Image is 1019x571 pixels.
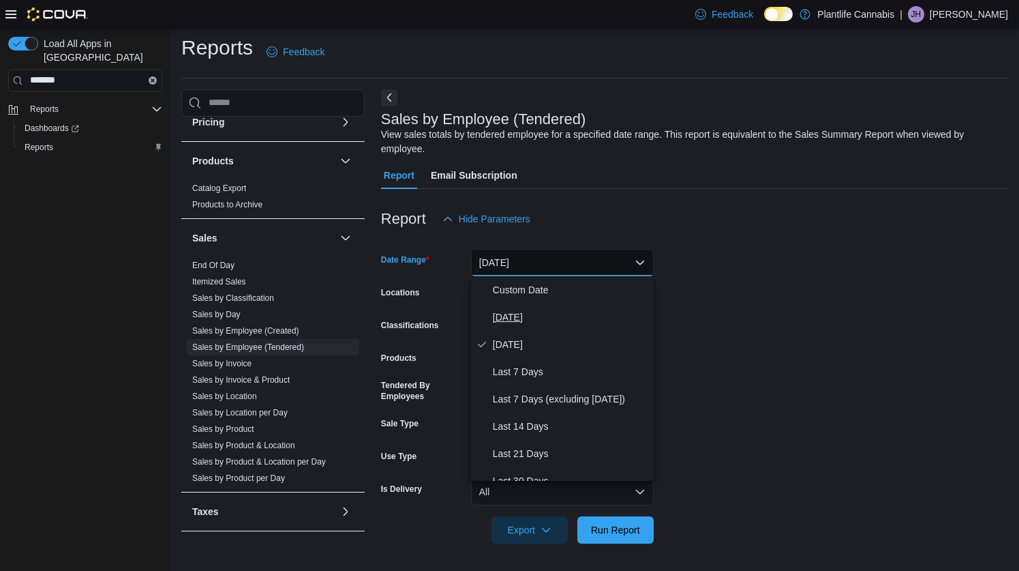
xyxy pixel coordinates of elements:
a: Sales by Product per Day [192,473,285,483]
label: Products [381,353,416,364]
button: Pricing [192,115,335,129]
button: Pricing [337,114,354,130]
span: Catalog Export [192,183,246,194]
label: Tendered By Employees [381,380,466,402]
span: Sales by Invoice & Product [192,375,290,385]
img: Cova [27,8,88,21]
span: Sales by Employee (Tendered) [192,342,304,353]
span: JH [911,6,922,23]
a: Sales by Invoice & Product [192,375,290,385]
a: Reports [19,139,59,156]
a: Dashboards [19,120,85,136]
a: Sales by Employee (Created) [192,326,299,336]
div: Jodi Hamilton [908,6,924,23]
button: Hide Parameters [437,205,536,233]
span: Products to Archive [192,199,262,210]
span: Hide Parameters [459,212,530,226]
span: Feedback [712,8,753,21]
span: Last 30 Days [493,473,648,489]
a: Sales by Location per Day [192,408,288,418]
span: Sales by Day [192,309,241,320]
label: Sale Type [381,418,419,429]
button: Reports [3,100,168,119]
span: Reports [30,104,59,115]
a: Products to Archive [192,200,262,209]
span: Sales by Employee (Created) [192,325,299,336]
button: Clear input [149,76,157,85]
span: Reports [19,139,162,156]
span: Run Report [591,523,640,537]
button: Taxes [337,503,354,520]
span: Reports [25,101,162,117]
nav: Complex example [8,94,162,192]
span: [DATE] [493,336,648,353]
span: Load All Apps in [GEOGRAPHIC_DATA] [38,37,162,64]
a: Sales by Employee (Tendered) [192,342,304,352]
div: Products [181,180,365,218]
a: Sales by Classification [192,293,274,303]
span: Reports [25,142,53,153]
div: Sales [181,257,365,492]
span: Sales by Product [192,424,254,435]
button: Next [381,89,397,106]
a: Feedback [690,1,759,28]
span: Sales by Location per Day [192,407,288,418]
span: Sales by Location [192,391,257,402]
a: Sales by Product [192,424,254,434]
a: Feedback [261,38,330,65]
input: Dark Mode [764,7,793,21]
h3: Report [381,211,426,227]
h3: Sales [192,231,217,245]
button: Run Report [577,516,654,544]
span: Sales by Product & Location [192,440,295,451]
label: Is Delivery [381,484,422,495]
span: Last 21 Days [493,445,648,462]
span: Email Subscription [431,162,517,189]
span: Dashboards [19,120,162,136]
span: Sales by Invoice [192,358,252,369]
button: [DATE] [471,249,654,276]
span: Sales by Product & Location per Day [192,456,326,467]
p: [PERSON_NAME] [930,6,1008,23]
span: Report [384,162,414,189]
span: Last 14 Days [493,418,648,435]
button: Sales [337,230,354,246]
a: Catalog Export [192,184,246,193]
h3: Products [192,154,234,168]
span: Export [500,516,560,544]
button: All [471,478,654,506]
span: [DATE] [493,309,648,325]
h3: Pricing [192,115,224,129]
a: End Of Day [192,261,234,270]
a: Dashboards [14,119,168,138]
div: Select listbox [471,276,654,481]
span: Last 7 Days [493,364,648,380]
a: Sales by Product & Location per Day [192,457,326,467]
span: Itemized Sales [192,276,246,287]
span: Dark Mode [764,21,765,22]
p: | [900,6,902,23]
label: Use Type [381,451,416,462]
button: Reports [14,138,168,157]
h3: Taxes [192,505,219,518]
a: Itemized Sales [192,277,246,287]
span: Last 7 Days (excluding [DATE]) [493,391,648,407]
button: Export [491,516,568,544]
a: Sales by Location [192,392,257,401]
span: Dashboards [25,123,79,134]
button: Sales [192,231,335,245]
a: Sales by Product & Location [192,441,295,450]
button: Reports [25,101,64,117]
button: Products [337,153,354,169]
span: End Of Day [192,260,234,271]
label: Date Range [381,254,429,265]
span: Feedback [283,45,324,59]
a: Sales by Day [192,310,241,319]
a: Sales by Invoice [192,359,252,368]
p: Plantlife Cannabis [817,6,894,23]
button: Taxes [192,505,335,518]
label: Classifications [381,320,439,331]
h3: Sales by Employee (Tendered) [381,111,586,128]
